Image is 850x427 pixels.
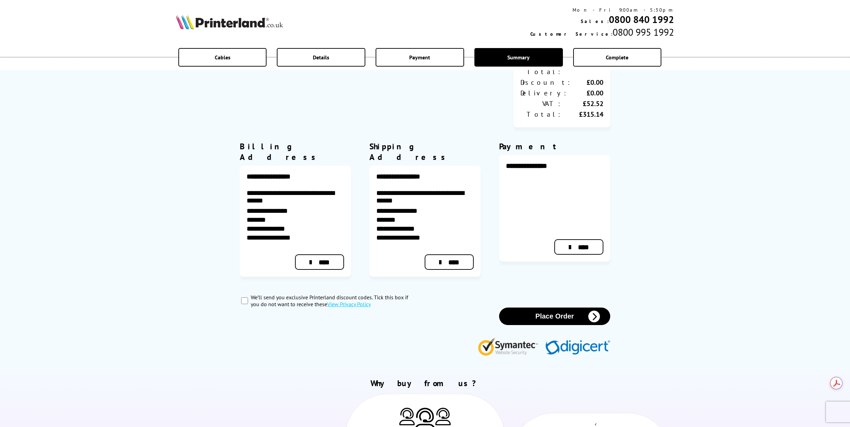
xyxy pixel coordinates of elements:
[613,26,674,38] span: 0800 995 1992
[176,14,283,30] img: Printerland Logo
[499,308,610,325] button: Place Order
[478,336,543,356] img: Symantec Website Security
[176,378,674,389] h2: Why buy from us?
[520,78,571,87] div: Discount:
[581,18,609,24] span: Sales:
[399,408,415,425] img: Printer Experts
[571,78,603,87] div: £0.00
[327,301,371,308] a: modal_privacy
[545,340,610,356] img: Digicert
[562,110,603,119] div: £315.14
[251,294,417,308] label: We’ll send you exclusive Printerland discount codes. Tick this box if you do not want to receive ...
[520,99,562,108] div: VAT:
[215,54,231,61] span: Cables
[530,7,674,13] div: Mon - Fri 9:00am - 5:30pm
[313,54,329,61] span: Details
[609,13,674,26] a: 0800 840 1992
[240,141,351,162] div: Billing Address
[435,408,451,425] img: Printer Experts
[499,141,610,152] div: Payment
[606,54,628,61] span: Complete
[507,54,530,61] span: Summary
[520,110,562,119] div: Total:
[520,89,568,97] div: Delivery:
[409,54,430,61] span: Payment
[568,89,603,97] div: £0.00
[369,141,481,162] div: Shipping Address
[530,31,613,37] span: Customer Service:
[562,99,603,108] div: £52.52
